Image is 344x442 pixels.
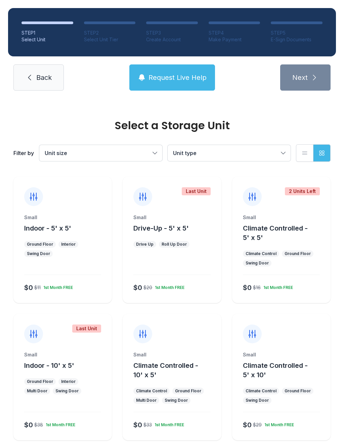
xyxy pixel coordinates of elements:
[72,325,101,333] div: Last Unit
[246,398,269,403] div: Swing Door
[292,73,308,82] span: Next
[243,214,320,221] div: Small
[36,73,52,82] span: Back
[246,260,269,266] div: Swing Door
[61,379,76,384] div: Interior
[285,187,320,195] div: 2 Units Left
[285,251,311,256] div: Ground Floor
[34,422,43,428] div: $38
[143,422,152,428] div: $33
[152,282,184,290] div: 1st Month FREE
[13,149,34,157] div: Filter by
[27,242,53,247] div: Ground Floor
[175,388,201,394] div: Ground Floor
[243,361,328,380] button: Climate Controlled - 5' x 10'
[136,242,154,247] div: Drive Up
[84,36,136,43] div: Select Unit Tier
[253,284,261,291] div: $16
[24,361,74,370] button: Indoor - 10' x 5'
[133,214,210,221] div: Small
[43,420,75,428] div: 1st Month FREE
[246,388,276,394] div: Climate Control
[209,36,260,43] div: Make Payment
[182,187,211,195] div: Last Unit
[13,120,331,131] div: Select a Storage Unit
[45,150,67,156] span: Unit size
[27,251,50,256] div: Swing Door
[24,420,33,430] div: $0
[21,30,73,36] div: STEP 1
[243,283,252,292] div: $0
[261,282,293,290] div: 1st Month FREE
[146,36,198,43] div: Create Account
[136,388,167,394] div: Climate Control
[39,145,162,161] button: Unit size
[27,388,47,394] div: Multi Door
[24,283,33,292] div: $0
[133,351,210,358] div: Small
[243,351,320,358] div: Small
[253,422,262,428] div: $29
[24,361,74,370] span: Indoor - 10' x 5'
[21,36,73,43] div: Select Unit
[84,30,136,36] div: STEP 2
[285,388,311,394] div: Ground Floor
[271,30,322,36] div: STEP 5
[24,224,71,232] span: Indoor - 5' x 5'
[24,224,71,233] button: Indoor - 5' x 5'
[173,150,197,156] span: Unit type
[162,242,187,247] div: Roll Up Door
[243,224,328,242] button: Climate Controlled - 5' x 5'
[165,398,188,403] div: Swing Door
[24,351,101,358] div: Small
[61,242,76,247] div: Interior
[243,420,252,430] div: $0
[168,145,291,161] button: Unit type
[34,284,41,291] div: $11
[262,420,294,428] div: 1st Month FREE
[133,361,198,379] span: Climate Controlled - 10' x 5'
[152,420,184,428] div: 1st Month FREE
[55,388,79,394] div: Swing Door
[136,398,157,403] div: Multi Door
[209,30,260,36] div: STEP 4
[133,224,189,232] span: Drive-Up - 5' x 5'
[24,214,101,221] div: Small
[133,224,189,233] button: Drive-Up - 5' x 5'
[146,30,198,36] div: STEP 3
[133,420,142,430] div: $0
[133,283,142,292] div: $0
[246,251,276,256] div: Climate Control
[27,379,53,384] div: Ground Floor
[41,282,73,290] div: 1st Month FREE
[143,284,152,291] div: $20
[148,73,207,82] span: Request Live Help
[243,361,308,379] span: Climate Controlled - 5' x 10'
[243,224,308,242] span: Climate Controlled - 5' x 5'
[133,361,218,380] button: Climate Controlled - 10' x 5'
[271,36,322,43] div: E-Sign Documents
